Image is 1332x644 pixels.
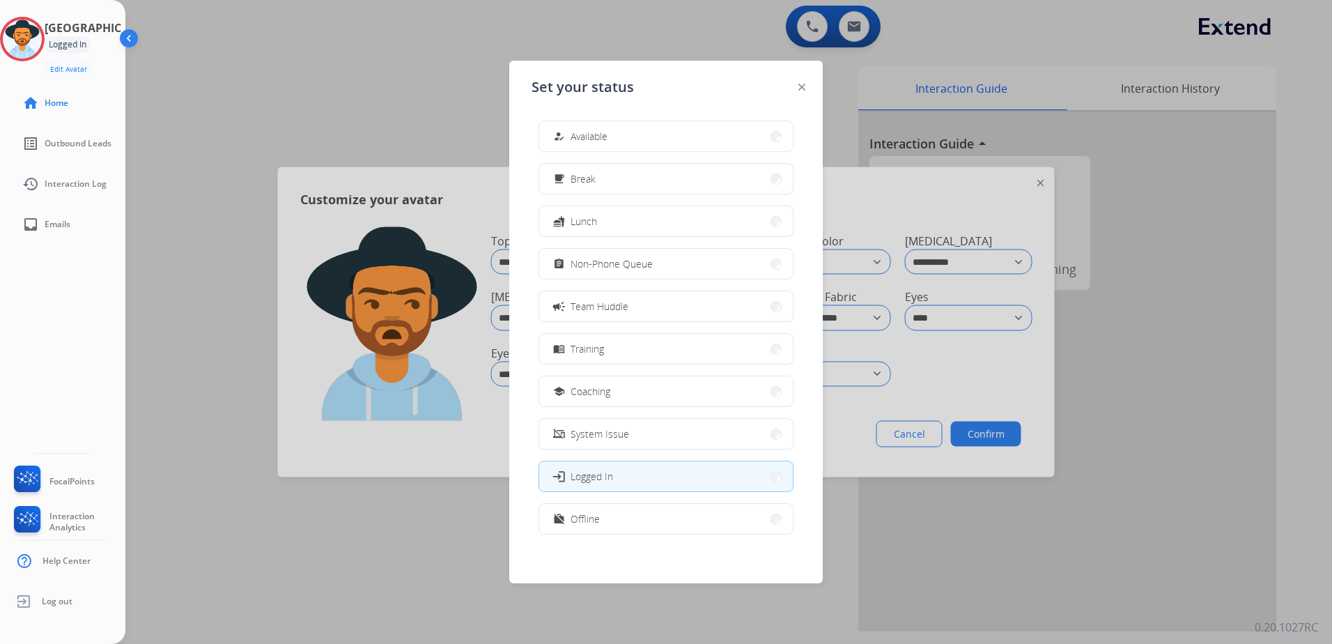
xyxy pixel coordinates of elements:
button: Offline [539,504,793,534]
button: Available [539,121,793,151]
span: Team Huddle [571,299,628,314]
mat-icon: menu_book [553,343,565,355]
span: Offline [571,512,600,526]
mat-icon: login [552,469,566,483]
span: Set your status [532,77,634,97]
img: avatar [3,20,42,59]
button: Team Huddle [539,291,793,321]
mat-icon: list_alt [22,135,39,152]
p: 0.20.1027RC [1255,619,1318,636]
button: Training [539,334,793,364]
span: Logged In [571,469,613,484]
div: Logged In [45,36,91,53]
button: Logged In [539,461,793,491]
span: Emails [45,219,70,230]
a: FocalPoints [11,466,95,498]
span: Available [571,129,607,144]
span: Training [571,342,604,356]
span: Interaction Log [45,178,107,190]
button: System Issue [539,419,793,449]
mat-icon: campaign [552,299,566,313]
mat-icon: free_breakfast [553,173,565,185]
mat-icon: assignment [553,258,565,270]
span: Outbound Leads [45,138,111,149]
span: Lunch [571,214,597,229]
button: Lunch [539,206,793,236]
mat-icon: inbox [22,216,39,233]
mat-icon: history [22,176,39,192]
span: System Issue [571,427,629,441]
mat-icon: phonelink_off [553,428,565,440]
mat-icon: fastfood [553,215,565,227]
span: Help Center [42,555,91,567]
mat-icon: home [22,95,39,112]
span: Home [45,98,68,109]
span: Interaction Analytics [49,511,125,533]
span: Break [571,171,596,186]
span: Coaching [571,384,610,399]
button: Coaching [539,376,793,406]
mat-icon: school [553,385,565,397]
span: FocalPoints [49,476,95,487]
img: close-button [798,84,805,91]
button: Edit Avatar [45,61,93,77]
a: Interaction Analytics [11,506,125,538]
span: Non-Phone Queue [571,256,653,271]
span: Log out [42,596,72,607]
button: Break [539,164,793,194]
button: Non-Phone Queue [539,249,793,279]
mat-icon: work_off [553,513,565,525]
h3: [GEOGRAPHIC_DATA] [45,20,160,36]
mat-icon: how_to_reg [553,130,565,142]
